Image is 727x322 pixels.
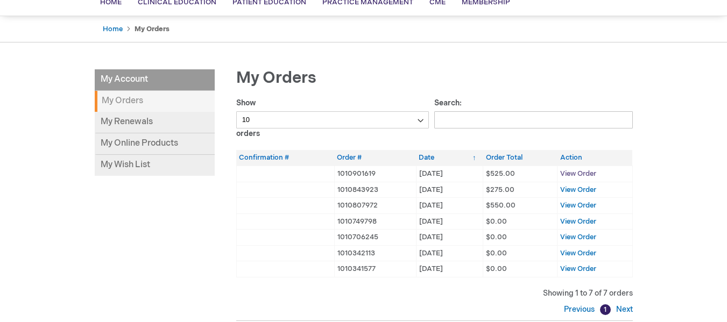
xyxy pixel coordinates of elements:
span: $0.00 [486,249,507,257]
span: $275.00 [486,185,514,194]
td: 1010749798 [334,213,416,230]
a: Next [613,305,633,314]
span: $0.00 [486,217,507,226]
td: [DATE] [416,261,483,277]
td: 1010901619 [334,166,416,182]
label: Show orders [236,98,429,138]
a: View Order [560,201,596,210]
label: Search: [434,98,633,124]
a: My Wish List [95,155,215,176]
span: $0.00 [486,264,507,273]
a: Home [103,25,123,33]
td: [DATE] [416,213,483,230]
td: 1010706245 [334,230,416,246]
th: Confirmation #: activate to sort column ascending [236,150,334,166]
td: 1010342113 [334,245,416,261]
td: 1010843923 [334,182,416,198]
a: My Renewals [95,112,215,133]
input: Search: [434,111,633,128]
a: View Order [560,217,596,226]
div: Showing 1 to 7 of 7 orders [236,288,633,299]
strong: My Orders [135,25,170,33]
a: My Online Products [95,133,215,155]
a: View Order [560,249,596,257]
td: [DATE] [416,245,483,261]
th: Order Total: activate to sort column ascending [483,150,557,166]
td: [DATE] [416,198,483,214]
td: [DATE] [416,166,483,182]
span: $525.00 [486,169,515,178]
th: Action: activate to sort column ascending [557,150,632,166]
td: [DATE] [416,182,483,198]
a: Previous [564,305,597,314]
a: 1 [600,304,611,315]
strong: My Orders [95,91,215,112]
a: View Order [560,169,596,178]
td: 1010807972 [334,198,416,214]
span: My Orders [236,68,316,88]
span: $550.00 [486,201,516,210]
span: $0.00 [486,233,507,241]
td: 1010341577 [334,261,416,277]
th: Date: activate to sort column ascending [416,150,483,166]
select: Showorders [236,111,429,128]
th: Order #: activate to sort column ascending [334,150,416,166]
a: View Order [560,233,596,241]
a: View Order [560,264,596,273]
td: [DATE] [416,230,483,246]
a: View Order [560,185,596,194]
